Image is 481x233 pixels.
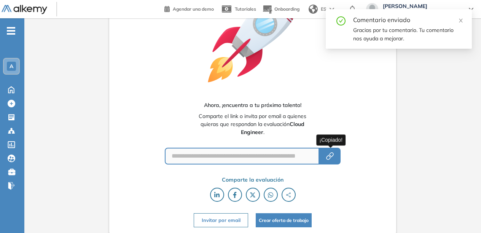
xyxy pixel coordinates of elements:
[173,6,214,12] span: Agendar una demo
[262,1,299,18] button: Onboarding
[336,15,346,26] span: check-circle
[383,3,461,9] span: [PERSON_NAME]
[235,6,256,12] span: Tutoriales
[204,101,301,109] span: Ahora, ¡encuentra a tu próximo talento!
[458,18,463,23] span: close
[164,4,214,13] a: Agendar una demo
[274,6,299,12] span: Onboarding
[353,26,463,43] div: Gracias por tu comentario. Tu comentario nos ayuda a mejorar.
[7,30,15,32] i: -
[197,112,309,136] span: Comparte el link o invita por email a quienes quieras que respondan la evaluación .
[2,5,47,14] img: Logo
[309,5,318,14] img: world
[316,134,346,145] div: ¡Copiado!
[321,6,327,13] span: ES
[256,213,312,227] button: Crear oferta de trabajo
[222,176,284,184] span: Comparte la evaluación
[194,213,248,227] button: Invitar por email
[10,63,13,69] span: A
[330,8,334,11] img: arrow
[353,15,463,24] div: Comentario enviado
